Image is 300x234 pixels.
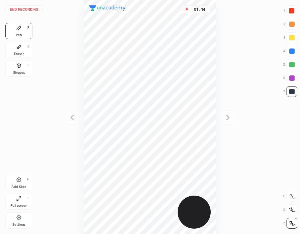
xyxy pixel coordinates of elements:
[283,86,297,97] div: 7
[5,5,43,13] button: End recording
[283,32,297,43] div: 3
[283,204,297,215] div: X
[27,178,29,181] div: H
[89,5,126,11] img: logo.38c385cc.svg
[10,204,27,207] div: Full screen
[27,45,29,48] div: E
[283,73,297,83] div: 6
[14,52,24,56] div: Eraser
[283,5,297,16] div: 1
[27,64,29,67] div: L
[191,7,208,12] div: 01 : 14
[27,197,29,200] div: F
[12,223,25,226] div: Settings
[283,46,297,57] div: 4
[16,33,22,37] div: Pen
[283,19,297,30] div: 2
[11,185,26,189] div: Add Slide
[27,26,29,29] div: P
[283,218,297,229] div: Z
[283,191,297,202] div: C
[13,71,25,74] div: Shapes
[283,59,297,70] div: 5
